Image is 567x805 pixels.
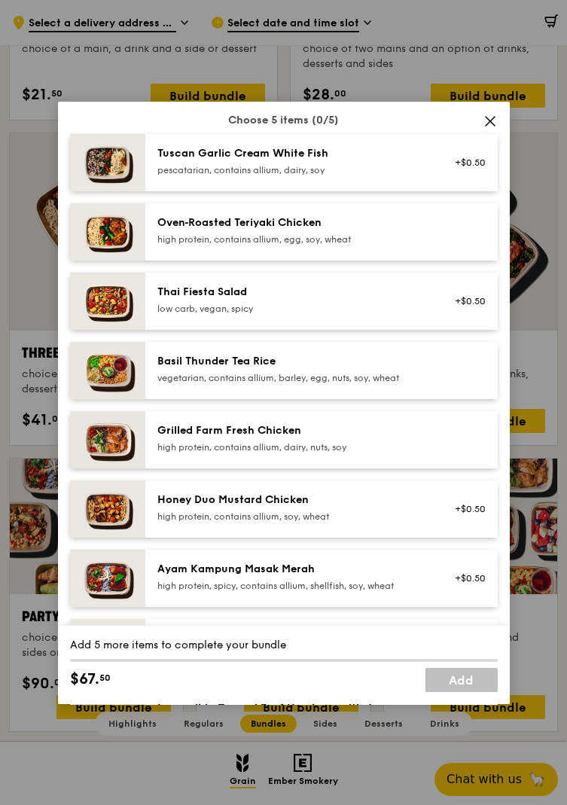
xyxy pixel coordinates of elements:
[157,303,428,315] div: low carb, vegan, spicy
[157,372,428,384] div: vegetarian, contains allium, barley, egg, nuts, soy, wheat
[157,580,428,592] div: high protein, spicy, contains allium, shellfish, soy, wheat
[70,480,145,538] img: daily_normal_Honey_Duo_Mustard_Chicken__Horizontal_.jpg
[70,113,498,128] div: Choose 5 items (0/5)
[70,273,145,330] img: daily_normal_Thai_Fiesta_Salad__Horizontal_.jpg
[157,146,428,161] div: Tuscan Garlic Cream White Fish
[157,423,428,438] div: Grilled Farm Fresh Chicken
[425,668,498,692] a: Add
[70,134,145,191] img: daily_normal_Tuscan_Garlic_Cream_White_Fish__Horizontal_.jpg
[157,492,428,508] div: Honey Duo Mustard Chicken
[446,572,486,584] div: +$0.50
[70,411,145,468] img: daily_normal_HORZ-Grilled-Farm-Fresh-Chicken.jpg
[157,562,428,577] div: Ayam Kampung Masak Merah
[70,550,145,607] img: daily_normal_Ayam_Kampung_Masak_Merah_Horizontal_.jpg
[70,638,498,653] div: Add 5 more items to complete your bundle
[70,619,145,676] img: daily_normal_Mentai-Mayonnaise-Aburi-Salmon-HORZ.jpg
[157,441,428,453] div: high protein, contains allium, dairy, nuts, soy
[157,511,428,523] div: high protein, contains allium, soy, wheat
[70,668,99,691] span: $67.
[70,203,145,261] img: daily_normal_Oven-Roasted_Teriyaki_Chicken__Horizontal_.jpg
[157,233,428,245] div: high protein, contains allium, egg, soy, wheat
[70,342,145,399] img: daily_normal_HORZ-Basil-Thunder-Tea-Rice.jpg
[157,164,428,176] div: pescatarian, contains allium, dairy, soy
[157,354,428,369] div: Basil Thunder Tea Rice
[157,215,428,230] div: Oven‑Roasted Teriyaki Chicken
[446,295,486,307] div: +$0.50
[446,503,486,515] div: +$0.50
[157,285,428,300] div: Thai Fiesta Salad
[99,672,111,684] span: 50
[446,157,486,169] div: +$0.50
